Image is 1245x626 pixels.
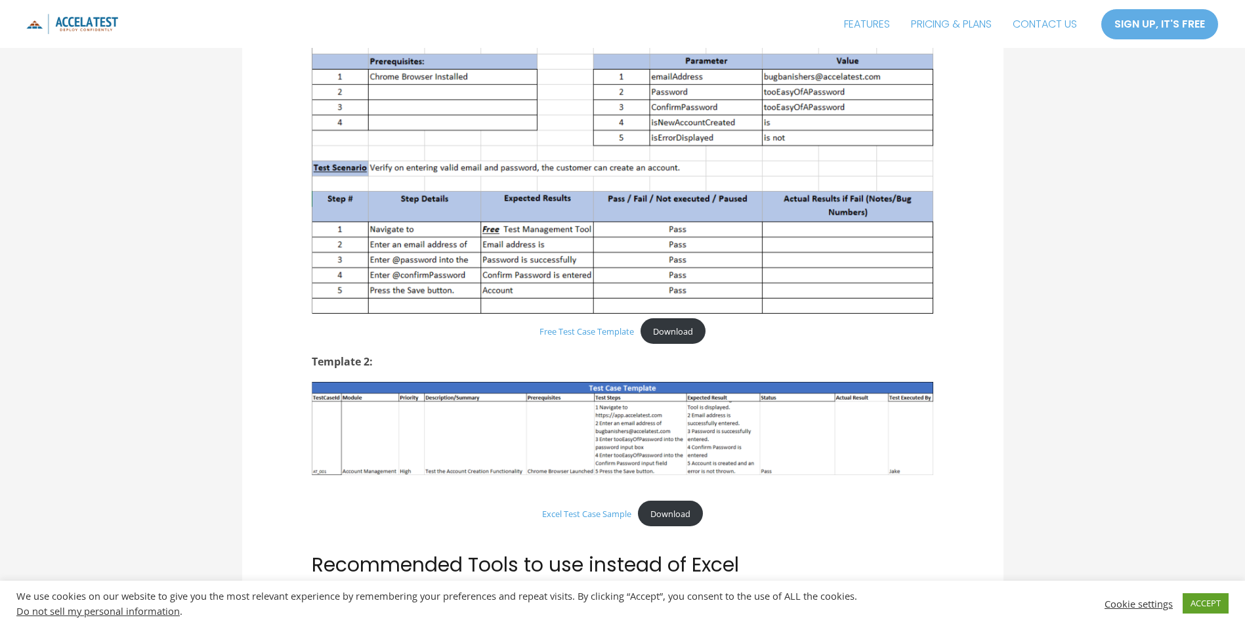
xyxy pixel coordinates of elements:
[1183,593,1229,614] a: ACCEPT
[539,325,634,337] a: Free Test Case Template
[641,318,706,344] a: Download
[16,605,865,617] div: .
[16,604,180,617] a: Do not sell my personal information
[1105,598,1173,610] a: Cookie settings
[1101,9,1219,40] a: SIGN UP, IT'S FREE
[542,508,631,520] a: Excel Test Case Sample
[900,8,1002,41] a: PRICING & PLANS
[312,354,373,369] strong: Template 2:
[834,8,900,41] a: FEATURES
[16,590,865,617] div: We use cookies on our website to give you the most relevant experience by remembering your prefer...
[26,14,118,34] img: icon
[834,8,1087,41] nav: Site Navigation
[1002,8,1087,41] a: CONTACT US
[638,501,703,526] a: Download
[312,551,739,579] span: Recommended Tools to use instead of Excel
